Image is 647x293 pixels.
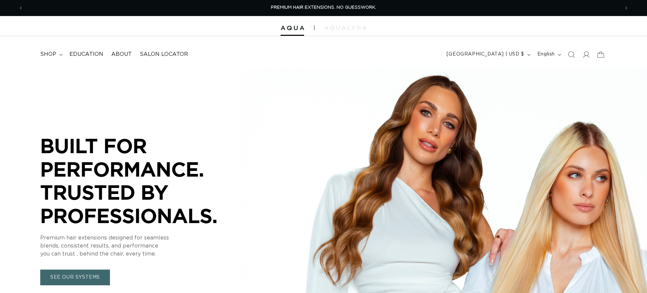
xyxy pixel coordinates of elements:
a: About [107,47,136,62]
span: shop [40,51,56,58]
p: Premium hair extensions designed for seamless [40,234,241,242]
span: [GEOGRAPHIC_DATA] | USD $ [447,51,524,58]
span: Salon Locator [140,51,188,58]
summary: Search [564,47,579,62]
p: blends, consistent results, and performance [40,242,241,250]
img: aqualyna.com [325,26,366,30]
button: Next announcement [619,2,634,14]
button: English [533,48,564,61]
button: [GEOGRAPHIC_DATA] | USD $ [443,48,533,61]
a: Salon Locator [136,47,192,62]
summary: shop [36,47,65,62]
p: BUILT FOR PERFORMANCE. TRUSTED BY PROFESSIONALS. [40,134,241,227]
a: Education [65,47,107,62]
span: PREMIUM HAIR EXTENSIONS. NO GUESSWORK. [271,5,376,10]
p: you can trust , behind the chair, every time. [40,250,241,258]
span: English [537,51,555,58]
span: Education [69,51,103,58]
a: SEE OUR SYSTEMS [40,270,110,286]
span: About [111,51,132,58]
img: Aqua Hair Extensions [281,26,304,30]
button: Previous announcement [13,2,28,14]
